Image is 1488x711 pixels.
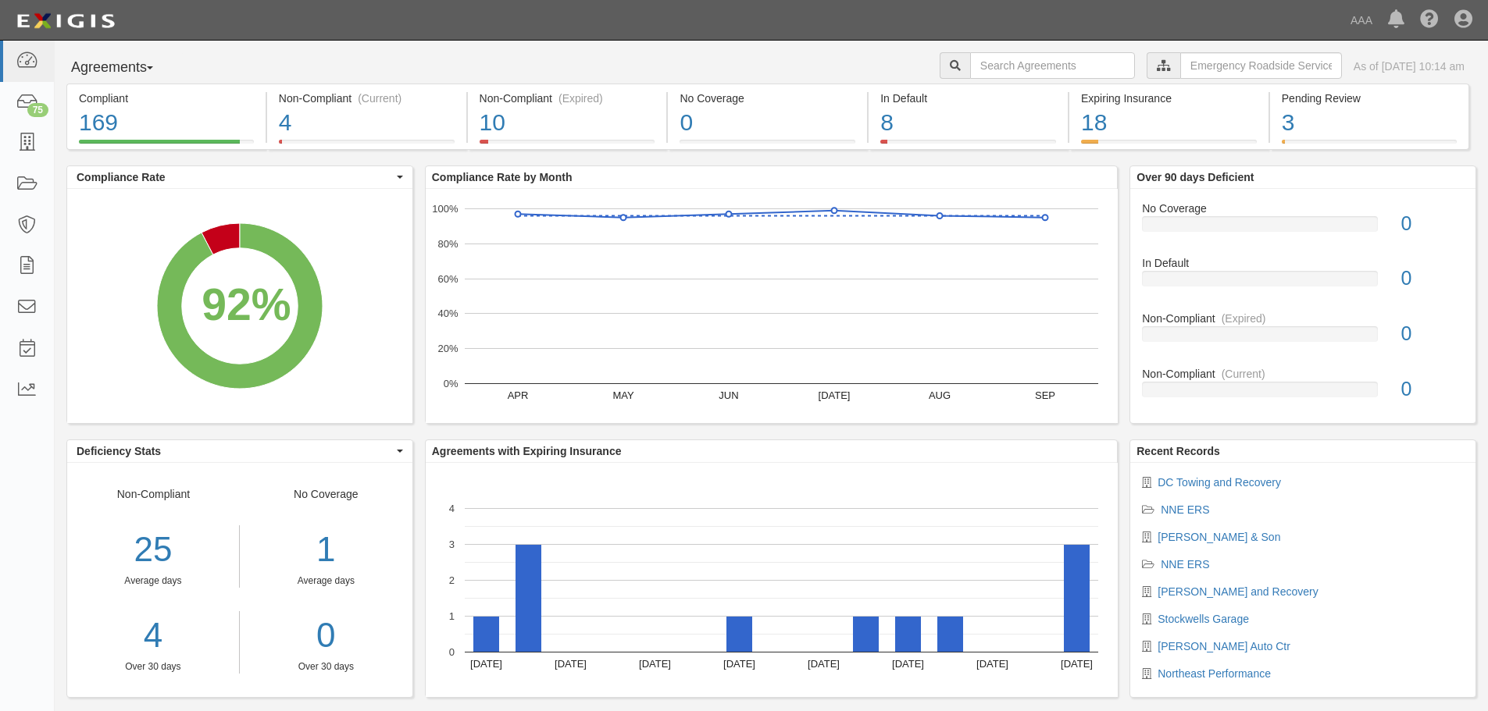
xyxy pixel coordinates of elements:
div: (Current) [358,91,401,106]
a: [PERSON_NAME] & Son [1158,531,1280,543]
a: Non-Compliant(Current)4 [267,140,466,152]
div: 1 [252,525,401,574]
text: 2 [449,574,455,586]
div: 8 [880,106,1056,140]
a: 0 [252,611,401,660]
b: Agreements with Expiring Insurance [432,445,622,457]
i: Help Center - Complianz [1420,11,1439,30]
a: No Coverage0 [668,140,867,152]
div: (Current) [1222,366,1265,382]
div: (Expired) [1222,311,1266,326]
div: In Default [880,91,1056,106]
text: JUN [719,389,738,401]
a: Non-Compliant(Current)0 [1142,366,1464,410]
text: [DATE] [470,658,502,670]
div: Non-Compliant (Current) [279,91,455,106]
div: 75 [27,103,48,117]
a: [PERSON_NAME] and Recovery [1158,585,1318,598]
div: 4 [279,106,455,140]
text: APR [507,389,528,401]
a: In Default0 [1142,255,1464,311]
text: 0% [443,378,458,389]
text: 60% [437,272,458,284]
div: No Coverage [680,91,855,106]
button: Deficiency Stats [67,440,412,462]
a: In Default8 [869,140,1068,152]
a: AAA [1343,5,1380,36]
text: [DATE] [818,389,850,401]
a: Expiring Insurance18 [1069,140,1269,152]
div: Over 30 days [252,660,401,674]
text: [DATE] [723,658,755,670]
b: Recent Records [1137,445,1220,457]
div: 18 [1081,106,1257,140]
div: No Coverage [1130,201,1476,216]
div: Non-Compliant [1130,311,1476,326]
text: SEP [1035,389,1055,401]
svg: A chart. [426,463,1118,697]
svg: A chart. [67,189,412,423]
text: MAY [612,389,634,401]
b: Over 90 days Deficient [1137,171,1254,183]
a: Non-Compliant(Expired)0 [1142,311,1464,366]
a: Compliant169 [66,140,266,152]
div: 92% [202,273,291,337]
input: Search Agreements [970,52,1135,79]
text: [DATE] [892,658,924,670]
a: [PERSON_NAME] Auto Ctr [1158,640,1290,652]
div: Pending Review [1282,91,1457,106]
button: Compliance Rate [67,166,412,188]
text: [DATE] [808,658,840,670]
div: Expiring Insurance [1081,91,1257,106]
div: Over 30 days [67,660,239,674]
text: 100% [432,203,459,215]
text: [DATE] [976,658,1008,670]
div: Average days [67,574,239,588]
div: In Default [1130,255,1476,271]
div: As of [DATE] 10:14 am [1354,59,1465,74]
a: NNE ERS [1161,558,1209,571]
span: Deficiency Stats [77,443,393,459]
text: [DATE] [1061,658,1093,670]
div: Average days [252,574,401,588]
div: 0 [680,106,855,140]
div: (Expired) [558,91,603,106]
a: 4 [67,611,239,660]
b: Compliance Rate by Month [432,171,573,183]
text: 4 [449,503,455,514]
a: Non-Compliant(Expired)10 [468,140,667,152]
span: Compliance Rate [77,169,393,185]
div: 0 [1390,320,1476,348]
text: 20% [437,343,458,354]
a: Northeast Performance [1158,667,1271,680]
text: 40% [437,308,458,319]
svg: A chart. [426,189,1118,423]
a: Stockwells Garage [1158,613,1249,625]
div: 0 [1390,210,1476,238]
text: 0 [449,646,455,658]
input: Emergency Roadside Service (ERS) [1180,52,1342,79]
div: Non-Compliant (Expired) [480,91,655,106]
div: 169 [79,106,254,140]
text: [DATE] [639,658,671,670]
a: Pending Review3 [1270,140,1469,152]
text: [DATE] [555,658,587,670]
a: NNE ERS [1161,503,1209,516]
text: 80% [437,238,458,250]
div: 3 [1282,106,1457,140]
div: Non-Compliant [1130,366,1476,382]
a: No Coverage0 [1142,201,1464,256]
div: Non-Compliant [67,486,240,674]
div: Compliant [79,91,254,106]
a: DC Towing and Recovery [1158,476,1281,489]
div: 0 [1390,375,1476,403]
div: 25 [67,525,239,574]
text: AUG [929,389,951,401]
div: 10 [480,106,655,140]
text: 1 [449,610,455,622]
